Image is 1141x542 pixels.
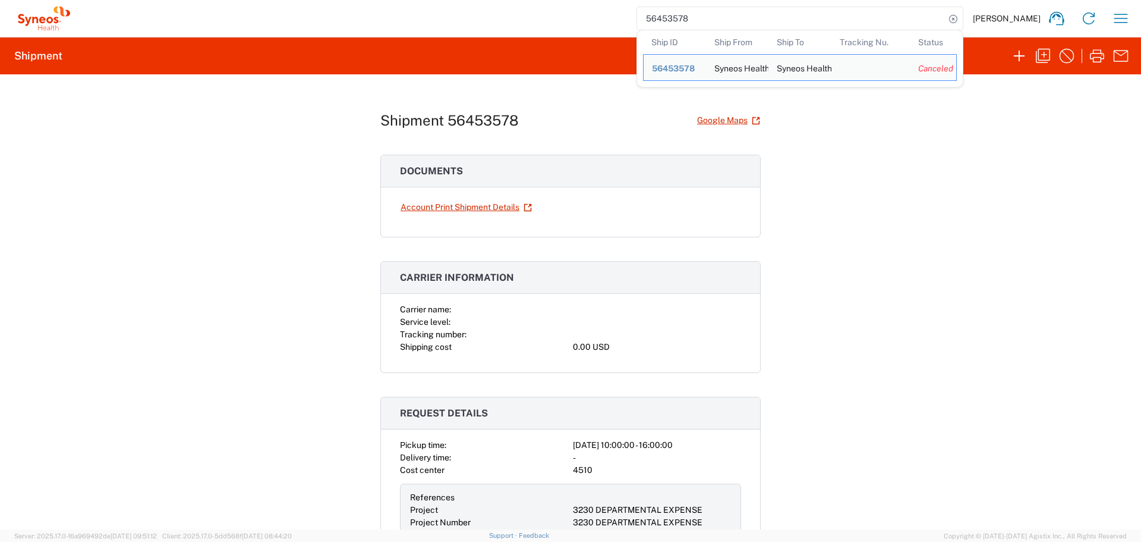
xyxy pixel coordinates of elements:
[400,453,451,462] span: Delivery time:
[918,63,948,74] div: Canceled
[14,49,62,63] h2: Shipment
[573,341,741,353] div: 0.00 USD
[768,30,831,54] th: Ship To
[573,529,731,541] div: 3230
[400,197,532,218] a: Account Print Shipment Details
[910,30,957,54] th: Status
[652,64,695,73] span: 56453578
[489,532,519,539] a: Support
[380,112,519,129] h1: Shipment 56453578
[519,532,549,539] a: Feedback
[573,504,731,516] div: 3230 DEPARTMENTAL EXPENSE
[714,55,761,80] div: Syneos Health
[573,516,731,529] div: 3230 DEPARTMENTAL EXPENSE
[706,30,769,54] th: Ship From
[400,440,446,450] span: Pickup time:
[242,532,292,540] span: [DATE] 08:44:20
[643,30,963,87] table: Search Results
[400,465,445,475] span: Cost center
[944,531,1127,541] span: Copyright © [DATE]-[DATE] Agistix Inc., All Rights Reserved
[643,30,706,54] th: Ship ID
[162,532,292,540] span: Client: 2025.17.0-5dd568f
[573,452,741,464] div: -
[410,493,455,502] span: References
[410,529,568,541] div: Department
[637,7,945,30] input: Shipment, tracking or reference number
[973,13,1041,24] span: [PERSON_NAME]
[400,342,452,352] span: Shipping cost
[14,532,157,540] span: Server: 2025.17.0-16a969492de
[410,504,568,516] div: Project
[400,408,488,419] span: Request details
[573,464,741,477] div: 4510
[573,439,741,452] div: [DATE] 10:00:00 - 16:00:00
[400,165,463,177] span: Documents
[831,30,910,54] th: Tracking Nu.
[400,272,514,283] span: Carrier information
[652,63,698,74] div: 56453578
[400,317,450,327] span: Service level:
[777,55,823,80] div: Syneos Health
[410,516,568,529] div: Project Number
[111,532,157,540] span: [DATE] 09:51:12
[400,305,451,314] span: Carrier name:
[400,330,467,339] span: Tracking number:
[696,110,761,131] a: Google Maps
